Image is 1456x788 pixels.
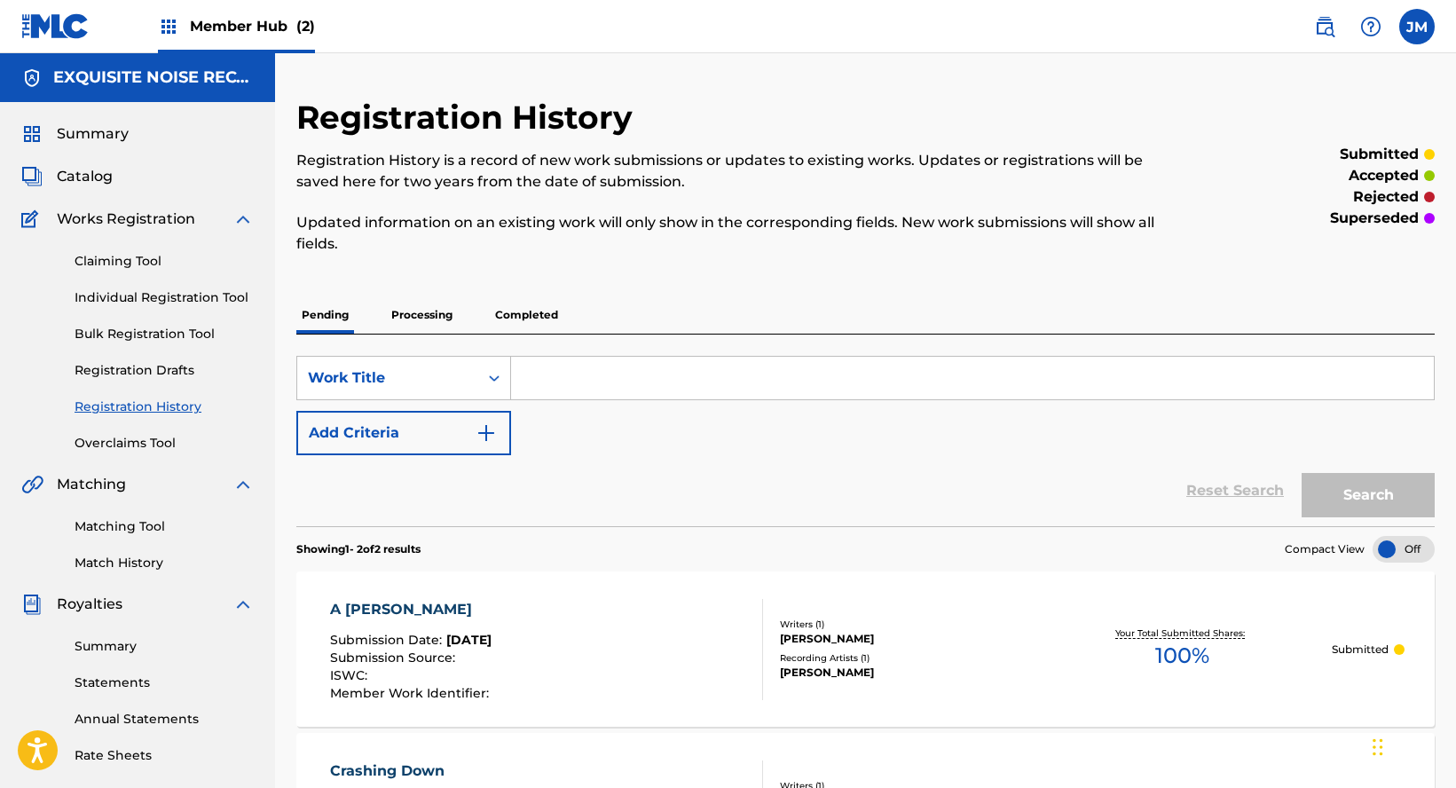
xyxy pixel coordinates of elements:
img: Summary [21,123,43,145]
img: MLC Logo [21,13,90,39]
img: Accounts [21,67,43,89]
button: Add Criteria [296,411,511,455]
div: Help [1353,9,1389,44]
img: 9d2ae6d4665cec9f34b9.svg [476,422,497,444]
span: Royalties [57,594,122,615]
img: Works Registration [21,209,44,230]
img: expand [232,474,254,495]
p: Updated information on an existing work will only show in the corresponding fields. New work subm... [296,212,1173,255]
img: Catalog [21,166,43,187]
a: Annual Statements [75,710,254,729]
iframe: Chat Widget [1367,703,1456,788]
a: Matching Tool [75,517,254,536]
a: Match History [75,554,254,572]
div: [PERSON_NAME] [780,631,1034,647]
a: Overclaims Tool [75,434,254,453]
span: Submission Source : [330,650,460,666]
img: expand [232,594,254,615]
div: [PERSON_NAME] [780,665,1034,681]
p: Registration History is a record of new work submissions or updates to existing works. Updates or... [296,150,1173,193]
a: Public Search [1307,9,1342,44]
form: Search Form [296,356,1435,526]
p: rejected [1353,186,1419,208]
p: Showing 1 - 2 of 2 results [296,541,421,557]
iframe: Resource Center [1406,516,1456,658]
a: Individual Registration Tool [75,288,254,307]
img: Matching [21,474,43,495]
span: Matching [57,474,126,495]
img: expand [232,209,254,230]
img: help [1360,16,1381,37]
div: User Menu [1399,9,1435,44]
span: Member Work Identifier : [330,685,493,701]
span: ISWC : [330,667,372,683]
span: Works Registration [57,209,195,230]
a: Statements [75,674,254,692]
p: accepted [1349,165,1419,186]
span: (2) [296,18,315,35]
span: Catalog [57,166,113,187]
div: Drag [1373,721,1383,774]
a: Registration Drafts [75,361,254,380]
p: Your Total Submitted Shares: [1115,626,1249,640]
div: Writers ( 1 ) [780,618,1034,631]
div: A [PERSON_NAME] [330,599,493,620]
span: [DATE] [446,632,492,648]
a: Summary [75,637,254,656]
a: SummarySummary [21,123,129,145]
img: search [1314,16,1335,37]
p: Completed [490,296,563,334]
span: Submission Date : [330,632,446,648]
p: Pending [296,296,354,334]
span: Summary [57,123,129,145]
span: Member Hub [190,16,315,36]
h2: Registration History [296,98,641,138]
p: Submitted [1332,642,1389,658]
p: Processing [386,296,458,334]
p: submitted [1340,144,1419,165]
div: Work Title [308,367,468,389]
a: Bulk Registration Tool [75,325,254,343]
a: Rate Sheets [75,746,254,765]
a: A [PERSON_NAME]Submission Date:[DATE]Submission Source:ISWC:Member Work Identifier:Writers (1)[PE... [296,571,1435,727]
img: Top Rightsholders [158,16,179,37]
span: Compact View [1285,541,1365,557]
img: Royalties [21,594,43,615]
a: Registration History [75,398,254,416]
p: superseded [1330,208,1419,229]
h5: EXQUISITE NOISE RECORDS [53,67,254,88]
div: Recording Artists ( 1 ) [780,651,1034,665]
div: Crashing Down [330,760,493,782]
a: CatalogCatalog [21,166,113,187]
a: Claiming Tool [75,252,254,271]
span: 100 % [1155,640,1209,672]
